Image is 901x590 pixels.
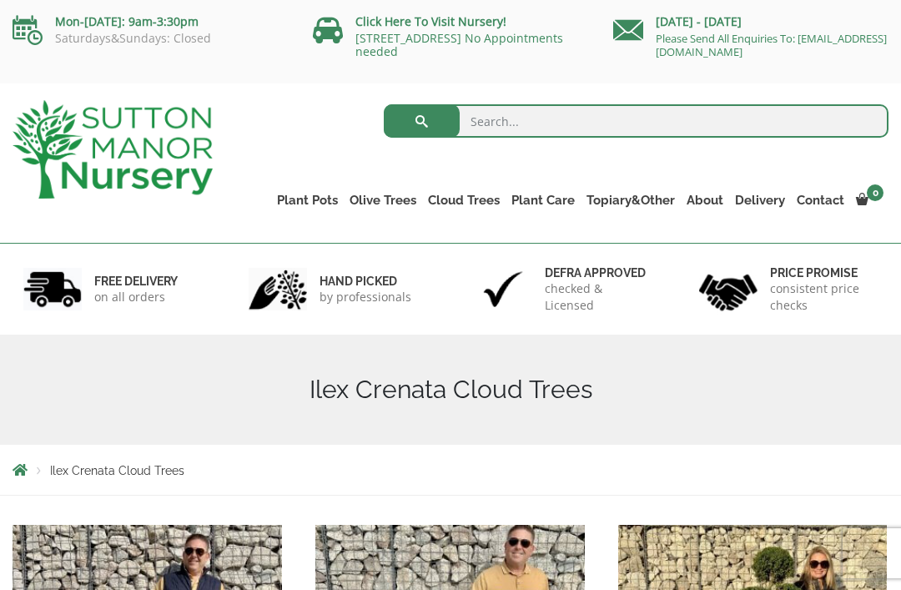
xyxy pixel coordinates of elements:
[13,463,888,477] nav: Breadcrumbs
[506,189,581,212] a: Plant Care
[613,12,888,32] p: [DATE] - [DATE]
[656,31,887,59] a: Please Send All Enquiries To: [EMAIL_ADDRESS][DOMAIN_NAME]
[355,30,563,59] a: [STREET_ADDRESS] No Appointments needed
[355,13,506,29] a: Click Here To Visit Nursery!
[271,189,344,212] a: Plant Pots
[13,12,288,32] p: Mon-[DATE]: 9am-3:30pm
[545,265,652,280] h6: Defra approved
[94,274,178,289] h6: FREE DELIVERY
[770,265,878,280] h6: Price promise
[681,189,729,212] a: About
[545,280,652,314] p: checked & Licensed
[422,189,506,212] a: Cloud Trees
[13,375,888,405] h1: Ilex Crenata Cloud Trees
[474,268,532,310] img: 3.jpg
[23,268,82,310] img: 1.jpg
[791,189,850,212] a: Contact
[699,264,758,315] img: 4.jpg
[94,289,178,305] p: on all orders
[850,189,888,212] a: 0
[384,104,888,138] input: Search...
[729,189,791,212] a: Delivery
[581,189,681,212] a: Topiary&Other
[50,464,184,477] span: Ilex Crenata Cloud Trees
[249,268,307,310] img: 2.jpg
[770,280,878,314] p: consistent price checks
[320,289,411,305] p: by professionals
[13,32,288,45] p: Saturdays&Sundays: Closed
[13,100,213,199] img: logo
[320,274,411,289] h6: hand picked
[344,189,422,212] a: Olive Trees
[867,184,883,201] span: 0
